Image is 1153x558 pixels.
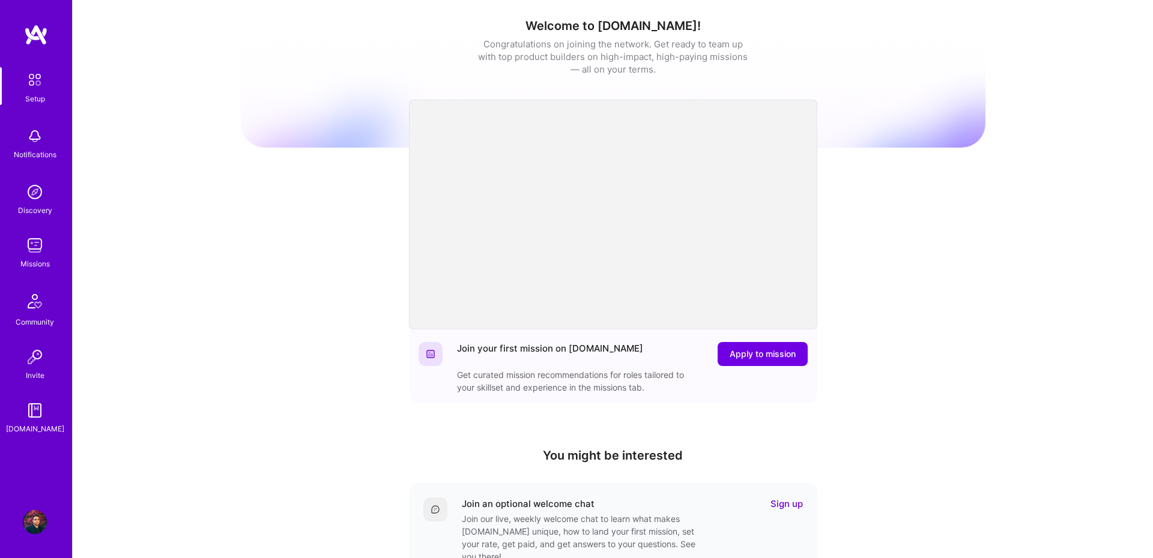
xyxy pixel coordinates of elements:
div: Join an optional welcome chat [462,497,595,510]
img: bell [23,124,47,148]
span: Apply to mission [730,348,796,360]
img: setup [22,67,47,92]
button: Apply to mission [718,342,808,366]
div: Join your first mission on [DOMAIN_NAME] [457,342,643,366]
img: Invite [23,345,47,369]
div: Notifications [14,148,56,161]
div: Get curated mission recommendations for roles tailored to your skillset and experience in the mis... [457,368,697,394]
img: Website [426,349,435,359]
img: discovery [23,180,47,204]
img: logo [24,24,48,46]
img: guide book [23,398,47,422]
a: Sign up [770,497,803,510]
div: Discovery [18,204,52,217]
img: Community [20,287,49,316]
div: Community [16,316,54,328]
h4: You might be interested [409,448,817,463]
h1: Welcome to [DOMAIN_NAME]! [241,19,985,33]
div: [DOMAIN_NAME] [6,422,64,435]
div: Invite [26,369,44,382]
div: Congratulations on joining the network. Get ready to team up with top product builders on high-im... [478,38,748,76]
div: Missions [20,257,50,270]
img: teamwork [23,233,47,257]
div: Setup [25,92,45,105]
a: User Avatar [20,510,50,534]
img: Comment [431,505,440,514]
iframe: video [409,100,817,329]
img: User Avatar [23,510,47,534]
